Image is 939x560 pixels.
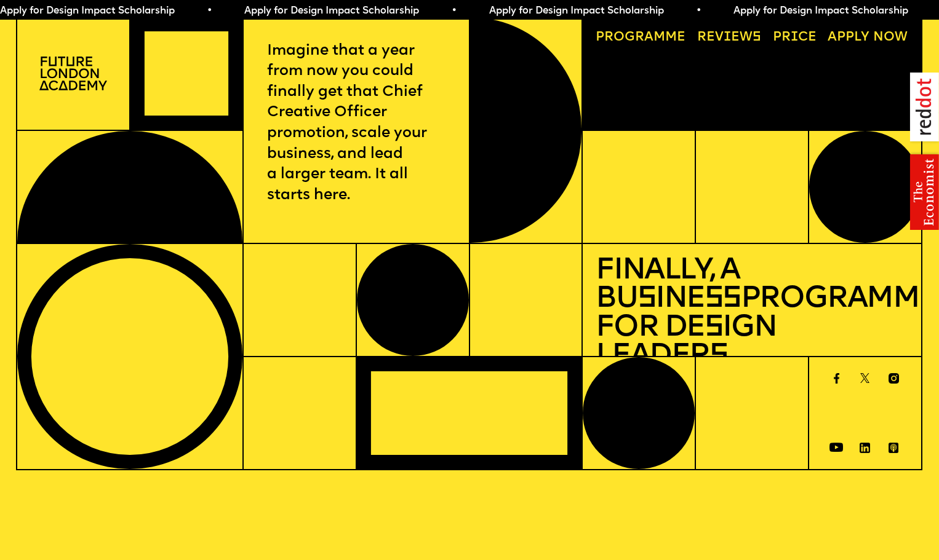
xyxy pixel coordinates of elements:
span: A [828,31,837,44]
h1: Finally, a Bu ine Programme for De ign Leader [596,257,908,371]
a: Apply now [821,24,914,50]
span: • [446,6,452,16]
span: a [644,31,653,44]
span: s [705,313,723,343]
a: Price [766,24,823,50]
span: s [709,341,728,371]
span: s [637,284,656,314]
span: • [202,6,207,16]
span: ss [705,284,741,314]
a: Programme [589,24,692,50]
a: Reviews [690,24,767,50]
p: Imagine that a year from now you could finally get that Chief Creative Officer promotion, scale y... [267,41,445,207]
span: • [690,6,696,16]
